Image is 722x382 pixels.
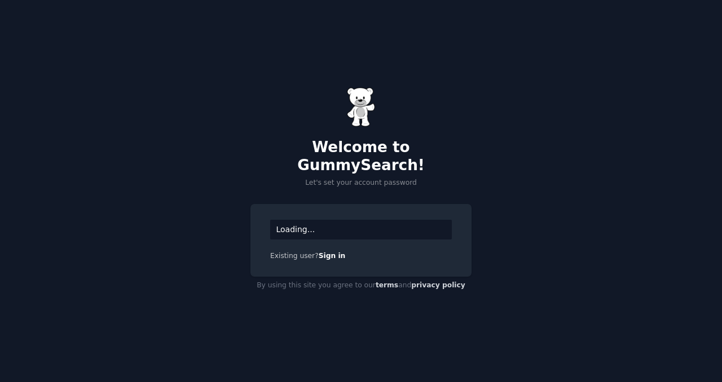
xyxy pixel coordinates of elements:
p: Let's set your account password [250,178,472,188]
img: Gummy Bear [347,87,375,127]
a: privacy policy [411,281,465,289]
div: By using this site you agree to our and [250,277,472,295]
h2: Welcome to GummySearch! [250,139,472,174]
a: terms [376,281,398,289]
div: Loading... [270,220,452,239]
span: Existing user? [270,252,319,260]
a: Sign in [319,252,346,260]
